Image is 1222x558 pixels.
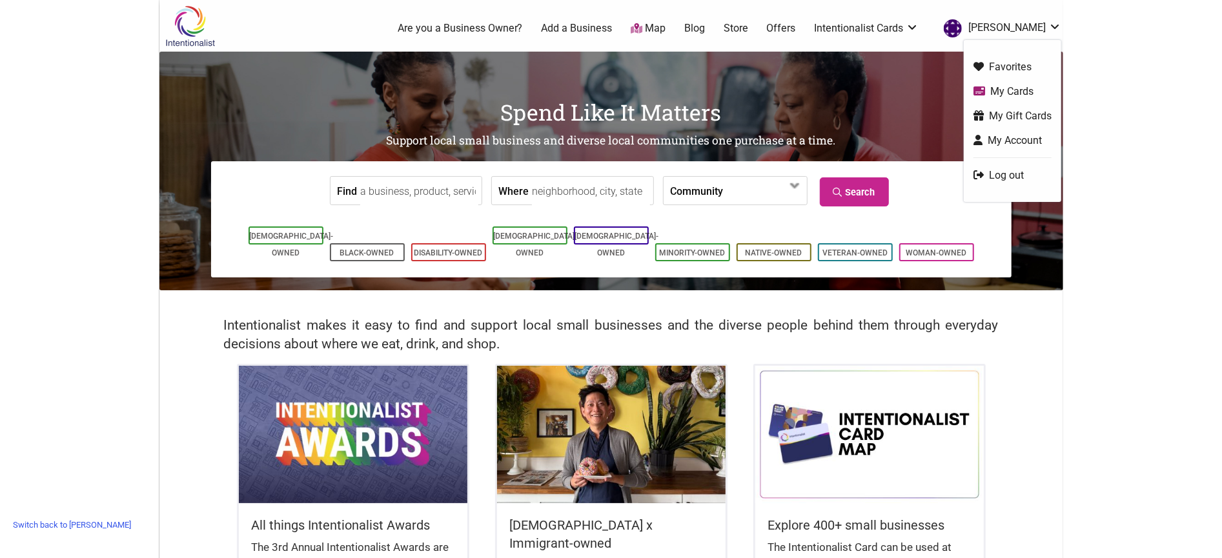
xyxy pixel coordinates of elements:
[159,97,1063,128] h1: Spend Like It Matters
[973,59,1052,74] a: Favorites
[532,177,650,206] input: neighborhood, city, state
[767,21,796,35] a: Offers
[337,177,357,204] label: Find
[340,248,394,257] a: Black-Owned
[239,366,467,503] img: Intentionalist Awards
[575,232,659,257] a: [DEMOGRAPHIC_DATA]-Owned
[973,168,1052,183] a: Log out
[252,516,454,534] h5: All things Intentionalist Awards
[6,515,137,535] a: Switch back to [PERSON_NAME]
[670,177,723,204] label: Community
[820,177,889,206] a: Search
[937,17,1061,40] a: [PERSON_NAME]
[159,5,221,47] img: Intentionalist
[768,516,971,534] h5: Explore 400+ small businesses
[724,21,748,35] a: Store
[250,232,334,257] a: [DEMOGRAPHIC_DATA]-Owned
[414,248,483,257] a: Disability-Owned
[398,21,523,35] a: Are you a Business Owner?
[906,248,967,257] a: Woman-Owned
[498,177,529,204] label: Where
[822,248,888,257] a: Veteran-Owned
[973,108,1052,123] a: My Gift Cards
[755,366,984,503] img: Intentionalist Card Map
[684,21,705,35] a: Blog
[937,17,1061,40] li: Yijia Zhan
[814,21,919,35] a: Intentionalist Cards
[494,232,578,257] a: [DEMOGRAPHIC_DATA]-Owned
[224,316,999,354] h2: Intentionalist makes it easy to find and support local small businesses and the diverse people be...
[510,516,713,552] h5: [DEMOGRAPHIC_DATA] x Immigrant-owned
[159,133,1063,149] h2: Support local small business and diverse local communities one purchase at a time.
[541,21,612,35] a: Add a Business
[497,366,726,503] img: King Donuts - Hong Chhuor
[973,133,1052,148] a: My Account
[631,21,666,36] a: Map
[660,248,726,257] a: Minority-Owned
[746,248,802,257] a: Native-Owned
[360,177,478,206] input: a business, product, service
[973,84,1052,99] a: My Cards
